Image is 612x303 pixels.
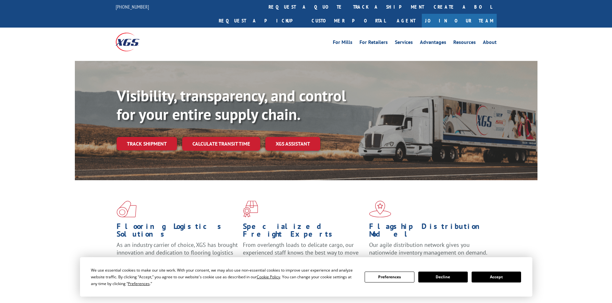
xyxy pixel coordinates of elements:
div: Cookie Consent Prompt [80,257,532,297]
a: Resources [453,40,476,47]
span: Preferences [128,281,150,286]
img: xgs-icon-total-supply-chain-intelligence-red [117,201,137,217]
h1: Specialized Freight Experts [243,223,364,241]
span: As an industry carrier of choice, XGS has brought innovation and dedication to flooring logistics... [117,241,238,264]
h1: Flooring Logistics Solutions [117,223,238,241]
button: Preferences [365,272,414,282]
a: For Mills [333,40,352,47]
img: xgs-icon-flagship-distribution-model-red [369,201,391,217]
a: For Retailers [359,40,388,47]
span: Cookie Policy [257,274,280,280]
a: Services [395,40,413,47]
h1: Flagship Distribution Model [369,223,491,241]
div: We use essential cookies to make our site work. With your consent, we may also use non-essential ... [91,267,357,287]
p: From overlength loads to delicate cargo, our experienced staff knows the best way to move your fr... [243,241,364,270]
b: Visibility, transparency, and control for your entire supply chain. [117,86,346,124]
a: About [483,40,497,47]
a: Agent [390,14,422,28]
a: XGS ASSISTANT [265,137,320,151]
img: xgs-icon-focused-on-flooring-red [243,201,258,217]
a: Customer Portal [307,14,390,28]
a: Track shipment [117,137,177,150]
button: Decline [418,272,468,282]
a: Join Our Team [422,14,497,28]
a: Request a pickup [214,14,307,28]
a: [PHONE_NUMBER] [116,4,149,10]
a: Calculate transit time [182,137,260,151]
span: Our agile distribution network gives you nationwide inventory management on demand. [369,241,487,256]
button: Accept [472,272,521,282]
a: Advantages [420,40,446,47]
